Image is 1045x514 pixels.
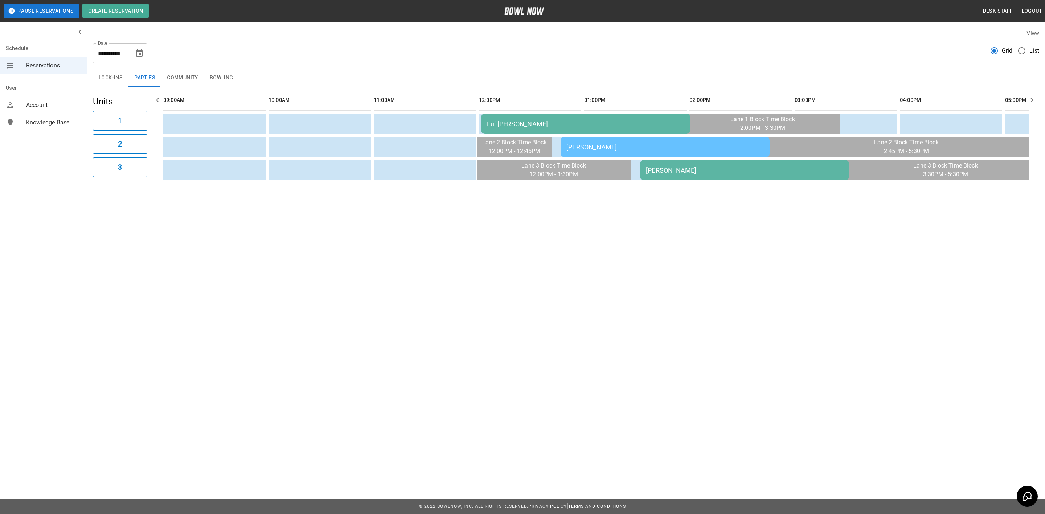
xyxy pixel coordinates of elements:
[568,504,626,509] a: Terms and Conditions
[26,101,81,110] span: Account
[487,120,684,128] div: Lui [PERSON_NAME]
[1029,46,1039,55] span: List
[118,161,122,173] h6: 3
[419,504,528,509] span: © 2022 BowlNow, Inc. All Rights Reserved.
[374,90,476,111] th: 11:00AM
[161,69,204,87] button: Community
[82,4,149,18] button: Create Reservation
[132,46,147,61] button: Choose date, selected date is Oct 5, 2025
[93,111,147,131] button: 1
[4,4,79,18] button: Pause Reservations
[26,118,81,127] span: Knowledge Base
[269,90,371,111] th: 10:00AM
[479,90,581,111] th: 12:00PM
[163,90,266,111] th: 09:00AM
[504,7,544,15] img: logo
[118,115,122,127] h6: 1
[204,69,239,87] button: Bowling
[1002,46,1013,55] span: Grid
[128,69,161,87] button: Parties
[1019,4,1045,18] button: Logout
[980,4,1016,18] button: Desk Staff
[93,69,1039,87] div: inventory tabs
[566,143,764,151] div: [PERSON_NAME]
[1026,30,1039,37] label: View
[118,138,122,150] h6: 2
[93,157,147,177] button: 3
[93,134,147,154] button: 2
[646,166,843,174] div: [PERSON_NAME]
[93,96,147,107] h5: Units
[26,61,81,70] span: Reservations
[93,69,128,87] button: Lock-ins
[528,504,567,509] a: Privacy Policy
